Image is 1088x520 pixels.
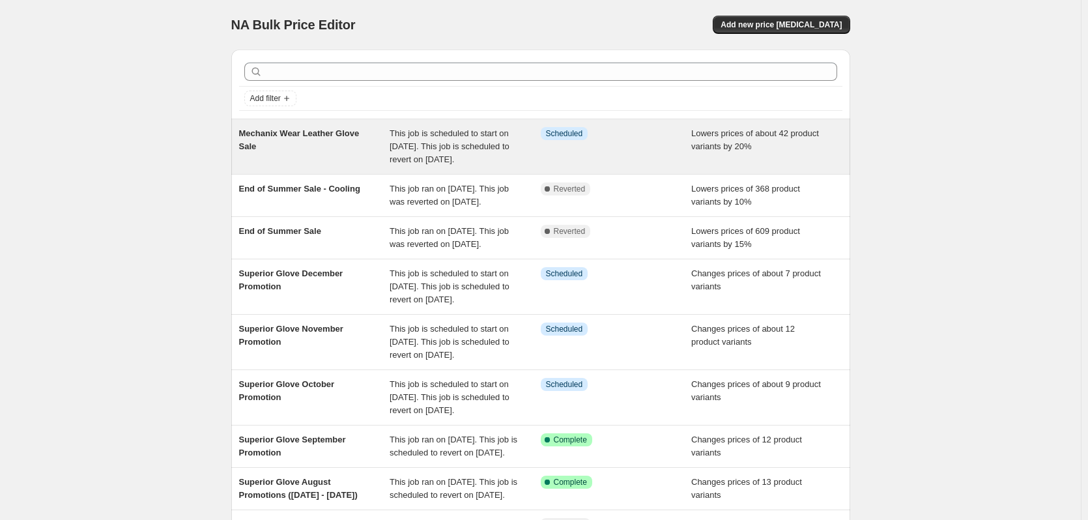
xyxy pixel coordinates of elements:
span: End of Summer Sale - Cooling [239,184,360,194]
span: This job is scheduled to start on [DATE]. This job is scheduled to revert on [DATE]. [390,128,509,164]
span: Scheduled [546,324,583,334]
span: Reverted [554,184,586,194]
span: Complete [554,435,587,445]
button: Add new price [MEDICAL_DATA] [713,16,850,34]
span: Lowers prices of 368 product variants by 10% [691,184,800,207]
span: This job ran on [DATE]. This job was reverted on [DATE]. [390,226,509,249]
span: Superior Glove October Promotion [239,379,335,402]
span: This job is scheduled to start on [DATE]. This job is scheduled to revert on [DATE]. [390,324,509,360]
span: Changes prices of 12 product variants [691,435,802,457]
span: Add new price [MEDICAL_DATA] [721,20,842,30]
span: This job ran on [DATE]. This job is scheduled to revert on [DATE]. [390,477,517,500]
span: Lowers prices of 609 product variants by 15% [691,226,800,249]
span: Superior Glove August Promotions ([DATE] - [DATE]) [239,477,358,500]
span: Superior Glove September Promotion [239,435,346,457]
span: Lowers prices of about 42 product variants by 20% [691,128,819,151]
span: Mechanix Wear Leather Glove Sale [239,128,360,151]
span: Scheduled [546,128,583,139]
span: Changes prices of 13 product variants [691,477,802,500]
span: This job ran on [DATE]. This job was reverted on [DATE]. [390,184,509,207]
span: Superior Glove December Promotion [239,268,343,291]
button: Add filter [244,91,296,106]
span: Changes prices of about 12 product variants [691,324,795,347]
span: Scheduled [546,268,583,279]
span: NA Bulk Price Editor [231,18,356,32]
span: Complete [554,477,587,487]
span: This job is scheduled to start on [DATE]. This job is scheduled to revert on [DATE]. [390,268,509,304]
span: Superior Glove November Promotion [239,324,343,347]
span: Changes prices of about 7 product variants [691,268,821,291]
span: End of Summer Sale [239,226,321,236]
span: Add filter [250,93,281,104]
span: This job is scheduled to start on [DATE]. This job is scheduled to revert on [DATE]. [390,379,509,415]
span: Scheduled [546,379,583,390]
span: Reverted [554,226,586,237]
span: This job ran on [DATE]. This job is scheduled to revert on [DATE]. [390,435,517,457]
span: Changes prices of about 9 product variants [691,379,821,402]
